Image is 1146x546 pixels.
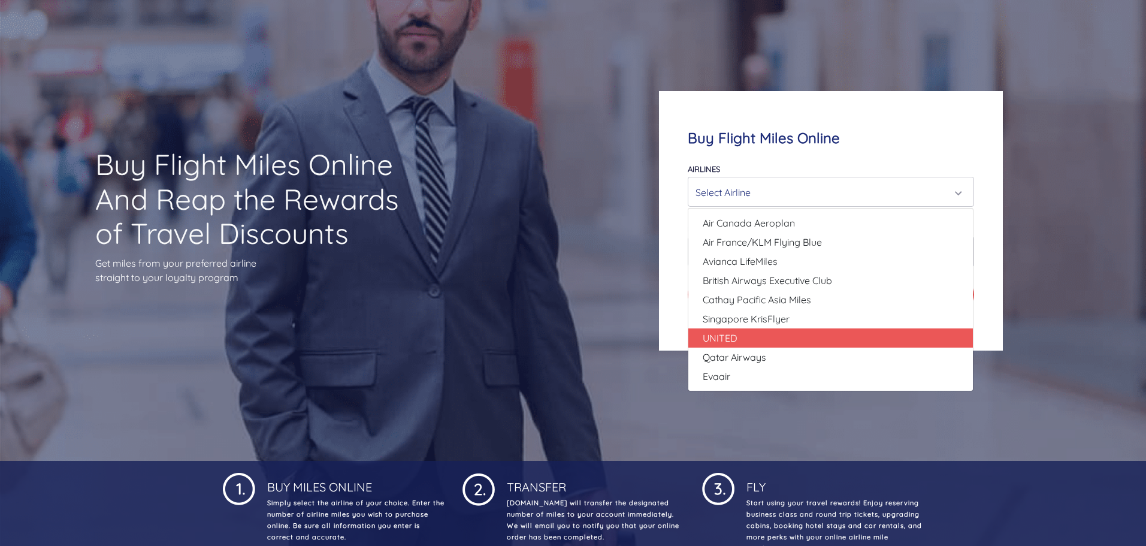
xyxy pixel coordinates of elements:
span: Cathay Pacific Asia Miles [703,292,811,307]
p: Get miles from your preferred airline straight to your loyalty program [95,256,420,285]
h4: Transfer [504,470,684,494]
span: UNITED [703,331,737,345]
img: 1 [462,470,495,506]
span: Avianca LifeMiles [703,254,778,269]
span: Singapore KrisFlyer [703,312,790,326]
span: Air France/KLM Flying Blue [703,235,822,249]
img: 1 [702,470,734,505]
div: Select Airline [696,181,958,204]
img: 1 [223,470,255,505]
h4: Buy Miles Online [265,470,445,494]
span: Qatar Airways [703,350,766,364]
span: Evaair [703,369,730,384]
h4: Fly [744,470,924,494]
span: Air Canada Aeroplan [703,216,795,230]
p: Simply select the airline of your choice. Enter the number of airline miles you wish to purchase ... [265,497,445,543]
h4: Buy Flight Miles Online [688,129,973,147]
h1: Buy Flight Miles Online And Reap the Rewards of Travel Discounts [95,147,420,251]
span: British Airways Executive Club [703,273,832,288]
p: [DOMAIN_NAME] will transfer the designated number of miles to your account immediately. We will e... [504,497,684,543]
label: Airlines [688,164,720,174]
button: Select Airline [688,177,973,207]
